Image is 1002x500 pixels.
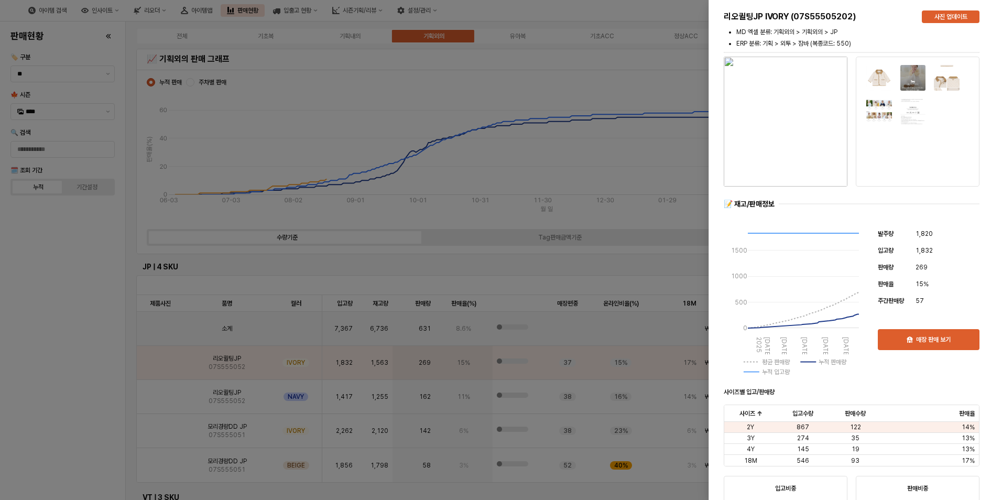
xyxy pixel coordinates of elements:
[851,456,859,465] span: 93
[962,445,975,453] span: 13%
[922,10,979,23] button: 사진 업데이트
[792,409,813,418] span: 입고수량
[916,279,929,289] span: 15%
[724,388,775,396] strong: 사이즈별 입고/판매량
[736,39,979,48] li: ERP 분류: 기획 > 외투 > 잠바 (복종코드: 550)
[878,329,979,350] button: 매장 판매 보기
[907,485,928,492] strong: 판매비중
[852,445,859,453] span: 19
[916,245,933,256] span: 1,832
[747,434,755,442] span: 3Y
[724,199,775,209] div: 📝 재고/판매정보
[744,456,757,465] span: 18M
[962,423,975,431] span: 14%
[959,409,975,418] span: 판매율
[850,423,861,431] span: 122
[916,296,924,306] span: 57
[797,423,809,431] span: 867
[878,247,894,254] span: 입고량
[934,13,967,21] p: 사진 업데이트
[797,445,809,453] span: 145
[916,229,933,239] span: 1,820
[916,335,951,344] p: 매장 판매 보기
[962,456,975,465] span: 17%
[851,434,859,442] span: 35
[962,434,975,442] span: 13%
[797,434,809,442] span: 274
[878,264,894,271] span: 판매량
[775,485,796,492] strong: 입고비중
[845,409,866,418] span: 판매수량
[747,423,754,431] span: 2Y
[916,262,928,273] span: 269
[747,445,755,453] span: 4Y
[878,280,894,288] span: 판매율
[739,409,755,418] span: 사이즈
[878,230,894,237] span: 발주량
[736,27,979,37] li: MD 엑셀 분류: 기획외의 > 기획외의 > JP
[724,12,913,22] h5: 리오퀼팅JP IVORY (07S55505202)
[797,456,809,465] span: 546
[878,297,904,305] span: 주간판매량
